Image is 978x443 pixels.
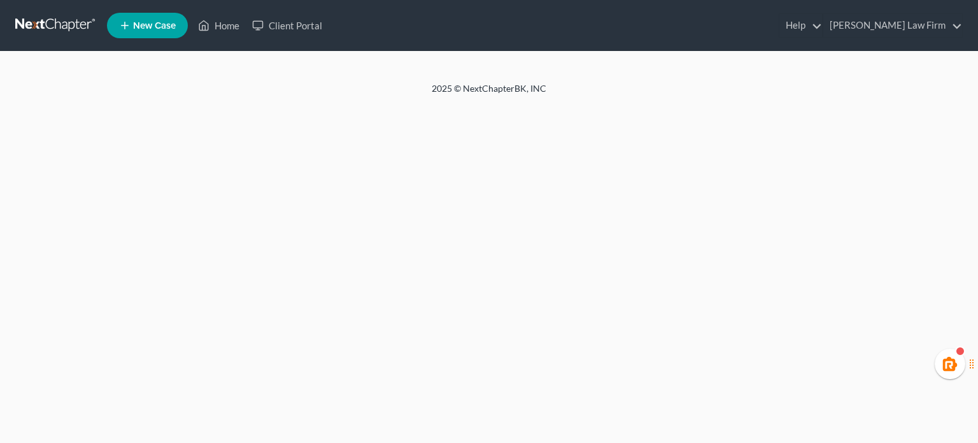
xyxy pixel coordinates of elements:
div: 2025 © NextChapterBK, INC [126,82,852,105]
a: Home [192,14,246,37]
a: Help [779,14,822,37]
new-legal-case-button: New Case [107,13,188,38]
a: [PERSON_NAME] Law Firm [823,14,962,37]
a: Client Portal [246,14,329,37]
